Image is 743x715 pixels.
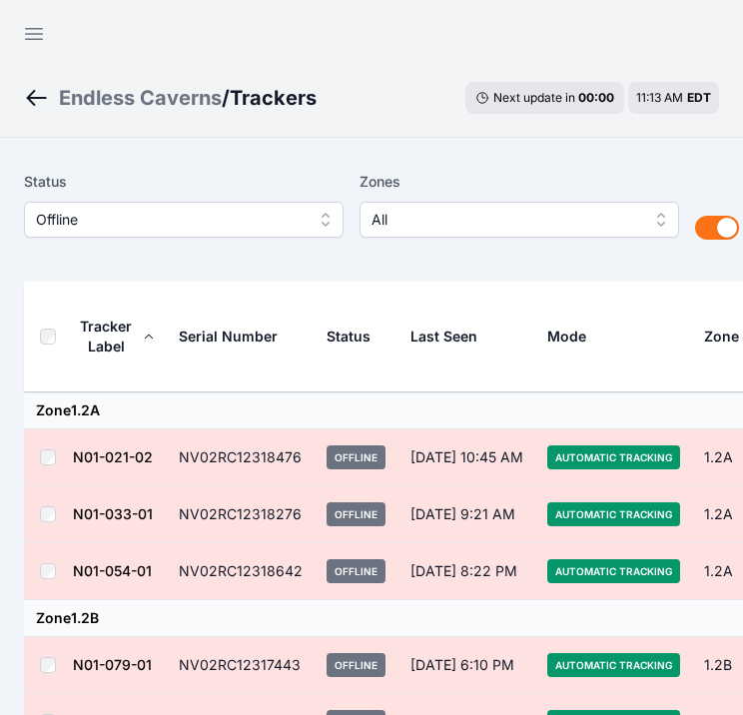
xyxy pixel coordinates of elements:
button: Mode [547,313,602,360]
button: All [360,202,679,238]
span: All [371,208,639,232]
div: Mode [547,327,586,347]
span: Offline [327,559,385,583]
span: Automatic Tracking [547,559,680,583]
span: Offline [327,653,385,677]
nav: Breadcrumb [24,72,317,124]
td: NV02RC12317443 [167,637,315,694]
div: Last Seen [410,313,523,360]
td: [DATE] 6:10 PM [398,637,535,694]
span: EDT [687,90,711,105]
button: Serial Number [179,313,294,360]
div: Serial Number [179,327,278,347]
td: [DATE] 9:21 AM [398,486,535,543]
div: Zone [704,327,739,347]
div: 00 : 00 [578,90,614,106]
button: Status [327,313,386,360]
span: Automatic Tracking [547,502,680,526]
a: Endless Caverns [59,84,222,112]
td: NV02RC12318276 [167,486,315,543]
button: Tracker Label [73,303,155,370]
td: NV02RC12318642 [167,543,315,600]
a: N01-079-01 [73,656,152,673]
a: N01-054-01 [73,562,152,579]
label: Zones [360,170,679,194]
span: Automatic Tracking [547,653,680,677]
span: Offline [36,208,304,232]
span: 11:13 AM [636,90,683,105]
span: Offline [327,502,385,526]
span: Automatic Tracking [547,445,680,469]
div: Status [327,327,371,347]
td: NV02RC12318476 [167,429,315,486]
td: [DATE] 8:22 PM [398,543,535,600]
h3: Trackers [230,84,317,112]
a: N01-033-01 [73,505,153,522]
div: Tracker Label [73,317,139,357]
span: Offline [327,445,385,469]
span: Next update in [493,90,575,105]
span: / [222,84,230,112]
td: [DATE] 10:45 AM [398,429,535,486]
a: N01-021-02 [73,448,153,465]
button: Offline [24,202,344,238]
label: Status [24,170,344,194]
